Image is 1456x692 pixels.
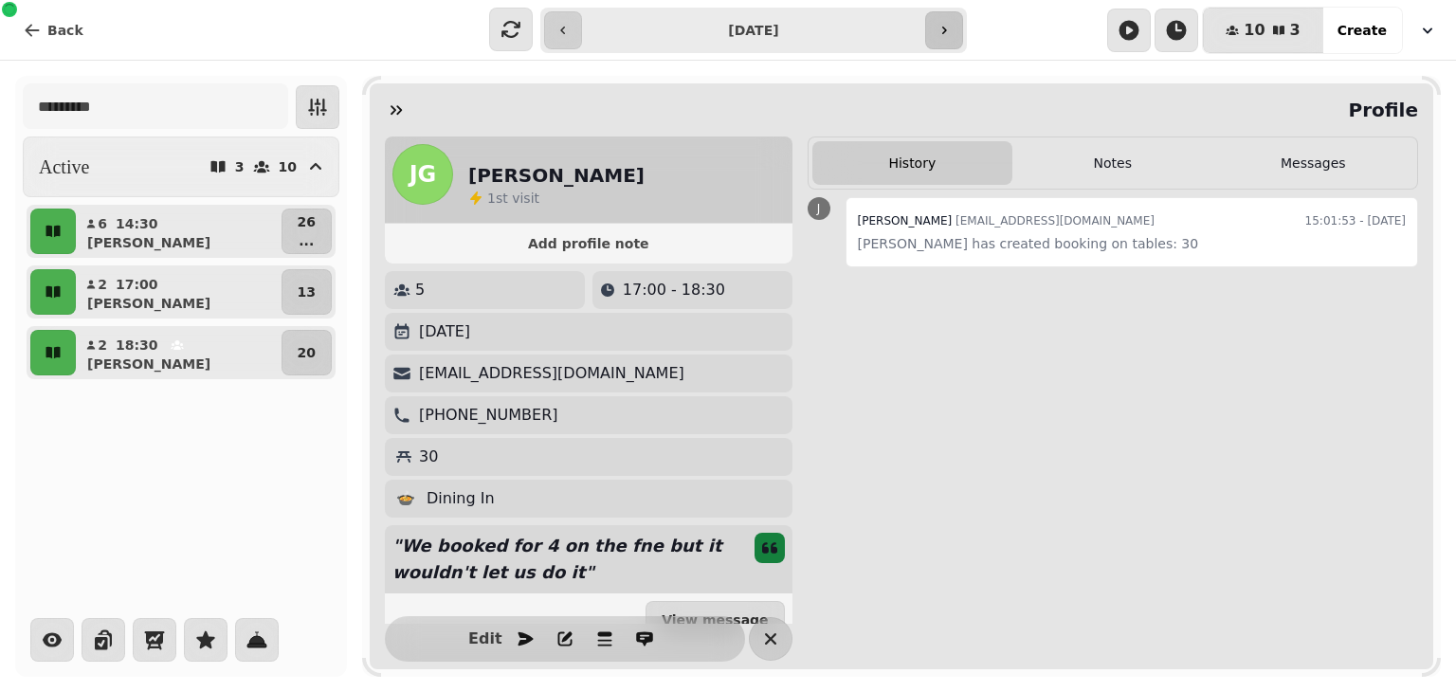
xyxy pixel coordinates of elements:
[116,275,158,294] p: 17:00
[408,237,770,250] span: Add profile note
[282,269,332,315] button: 13
[427,487,495,510] p: Dining In
[279,160,297,173] p: 10
[646,601,784,639] button: View message
[419,362,684,385] p: [EMAIL_ADDRESS][DOMAIN_NAME]
[282,330,332,375] button: 20
[8,11,99,49] button: Back
[496,191,512,206] span: st
[1244,23,1265,38] span: 10
[235,160,245,173] p: 3
[396,487,415,510] p: 🍲
[409,163,437,186] span: JG
[1203,8,1322,53] button: 103
[466,620,504,658] button: Edit
[858,214,953,228] span: [PERSON_NAME]
[812,141,1012,185] button: History
[858,232,1406,255] p: [PERSON_NAME] has created booking on tables: 30
[858,209,1155,232] div: [EMAIL_ADDRESS][DOMAIN_NAME]
[116,214,158,233] p: 14:30
[817,203,821,214] span: J
[39,154,89,180] h2: Active
[1213,141,1413,185] button: Messages
[87,355,210,373] p: [PERSON_NAME]
[298,212,316,231] p: 26
[474,631,497,646] span: Edit
[662,613,768,627] span: View message
[623,279,725,301] p: 17:00 - 18:30
[385,525,739,593] p: " We booked for 4 on the fne but it wouldn't let us do it "
[80,269,278,315] button: 217:00[PERSON_NAME]
[298,343,316,362] p: 20
[487,189,539,208] p: visit
[1322,8,1402,53] button: Create
[1290,23,1301,38] span: 3
[116,336,158,355] p: 18:30
[468,162,645,189] h2: [PERSON_NAME]
[97,336,108,355] p: 2
[298,282,316,301] p: 13
[282,209,332,254] button: 26...
[298,231,316,250] p: ...
[487,191,496,206] span: 1
[97,275,108,294] p: 2
[1338,24,1387,37] span: Create
[392,231,785,256] button: Add profile note
[80,330,278,375] button: 218:30[PERSON_NAME]
[1012,141,1212,185] button: Notes
[97,214,108,233] p: 6
[87,233,210,252] p: [PERSON_NAME]
[87,294,210,313] p: [PERSON_NAME]
[80,209,278,254] button: 614:30[PERSON_NAME]
[1305,209,1406,232] time: 15:01:53 - [DATE]
[415,279,425,301] p: 5
[23,137,339,197] button: Active310
[419,320,470,343] p: [DATE]
[1340,97,1418,123] h2: Profile
[419,404,558,427] p: [PHONE_NUMBER]
[419,446,438,468] p: 30
[47,24,83,37] span: Back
